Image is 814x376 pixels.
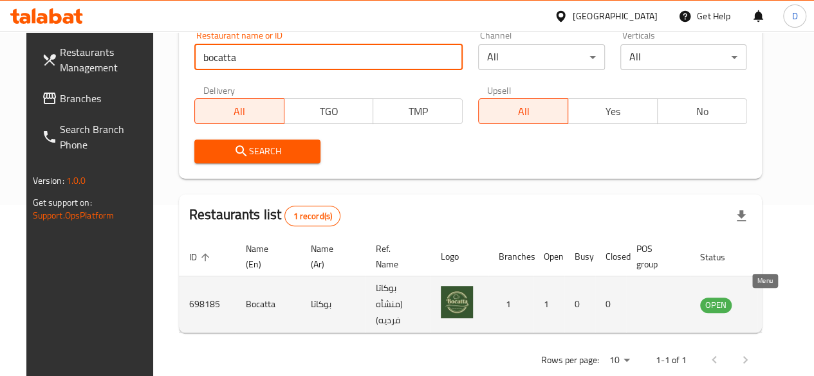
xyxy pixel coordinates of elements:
[60,91,152,106] span: Branches
[200,102,279,121] span: All
[700,249,742,265] span: Status
[301,276,365,333] td: بوكاتا
[194,139,321,163] button: Search
[564,276,595,333] td: 0
[757,237,802,276] th: Action
[636,241,674,272] span: POS group
[376,241,415,272] span: Ref. Name
[66,172,86,189] span: 1.0.0
[478,44,605,70] div: All
[189,205,340,226] h2: Restaurants list
[33,194,92,211] span: Get support on:
[194,44,463,70] input: Search for restaurant name or ID..
[33,207,115,224] a: Support.OpsPlatform
[573,102,652,121] span: Yes
[488,276,533,333] td: 1
[604,351,634,370] div: Rows per page:
[33,172,64,189] span: Version:
[620,44,747,70] div: All
[655,352,686,368] p: 1-1 of 1
[726,201,757,231] div: Export file
[541,352,598,368] p: Rows per page:
[595,276,626,333] td: 0
[488,237,533,276] th: Branches
[791,9,797,23] span: D
[430,237,488,276] th: Logo
[573,9,658,23] div: [GEOGRAPHIC_DATA]
[564,237,595,276] th: Busy
[290,102,369,121] span: TGO
[595,237,626,276] th: Closed
[179,237,802,333] table: enhanced table
[373,98,463,124] button: TMP
[365,276,430,333] td: بوكاتا (منشأه فرديه)
[189,249,214,265] span: ID
[179,276,236,333] td: 698185
[378,102,458,121] span: TMP
[657,98,747,124] button: No
[60,121,152,152] span: Search Branch Phone
[284,98,374,124] button: TGO
[487,85,511,94] label: Upsell
[533,276,564,333] td: 1
[311,241,350,272] span: Name (Ar)
[285,210,340,222] span: 1 record(s)
[236,276,301,333] td: Bocatta
[32,37,162,83] a: Restaurants Management
[478,98,568,124] button: All
[663,102,742,121] span: No
[441,286,473,318] img: Bocatta
[203,85,236,94] label: Delivery
[533,237,564,276] th: Open
[32,114,162,160] a: Search Branch Phone
[32,83,162,114] a: Branches
[60,44,152,75] span: Restaurants Management
[246,241,285,272] span: Name (En)
[205,143,311,159] span: Search
[568,98,658,124] button: Yes
[484,102,563,121] span: All
[700,298,732,312] span: OPEN
[194,98,284,124] button: All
